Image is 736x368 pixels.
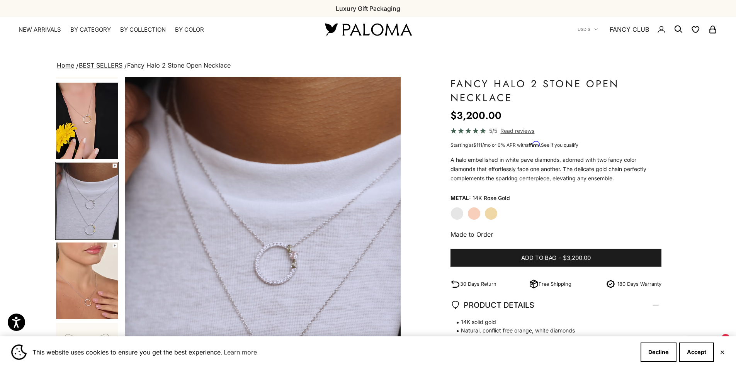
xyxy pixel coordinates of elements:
button: Decline [641,343,677,362]
sale-price: $3,200.00 [450,108,501,123]
p: Free Shipping [539,280,571,288]
p: Made to Order [450,229,662,239]
button: Accept [679,343,714,362]
summary: By Category [70,26,111,34]
button: Go to item 5 [55,162,119,240]
button: Close [720,350,725,354]
a: See if you qualify - Learn more about Affirm Financing (opens in modal) [541,142,578,148]
a: Home [57,61,74,69]
span: Affirm [526,141,540,147]
a: Learn more [223,346,258,358]
span: Center: 2 natural diamonds, tcw: 0.39 carats [450,335,654,343]
legend: Metal: [450,192,471,204]
span: $111 [473,142,482,148]
img: #YellowGold #RoseGold #WhiteGold [56,163,118,239]
span: Starting at /mo or 0% APR with . [450,142,578,148]
summary: By Color [175,26,204,34]
p: 180 Days Warranty [617,280,661,288]
a: FANCY CLUB [610,24,649,34]
span: USD $ [578,26,590,33]
button: Go to item 6 [55,242,119,320]
variant-option-value: 14K Rose Gold [473,192,510,204]
p: A halo embellished in white pave diamonds, adorned with two fancy color diamonds that effortlessl... [450,155,662,183]
button: Add to bag-$3,200.00 [450,249,662,267]
summary: By Collection [120,26,166,34]
span: 14K solid gold [450,318,654,326]
img: #YellowGold #RoseGold #WhiteGold [56,83,118,159]
span: Read reviews [500,126,534,135]
button: Go to item 4 [55,82,119,160]
span: Add to bag [521,253,556,263]
button: USD $ [578,26,598,33]
span: Natural, conflict free orange, white diamonds [450,326,654,335]
h1: Fancy Halo 2 Stone Open Necklace [450,77,662,105]
span: Fancy Halo 2 Stone Open Necklace [127,61,231,69]
span: 5/5 [489,126,497,135]
nav: breadcrumbs [55,60,681,71]
span: PRODUCT DETAILS [450,298,534,312]
span: $3,200.00 [563,253,591,263]
nav: Primary navigation [19,26,306,34]
a: NEW ARRIVALS [19,26,61,34]
a: 5/5 Read reviews [450,126,662,135]
p: Luxury Gift Packaging [336,3,400,14]
span: This website uses cookies to ensure you get the best experience. [32,346,634,358]
a: BEST SELLERS [79,61,122,69]
summary: PRODUCT DETAILS [450,291,662,319]
img: #YellowGold #RoseGold #WhiteGold [56,243,118,319]
img: Cookie banner [11,344,27,360]
p: 30 Days Return [460,280,496,288]
nav: Secondary navigation [578,17,717,42]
